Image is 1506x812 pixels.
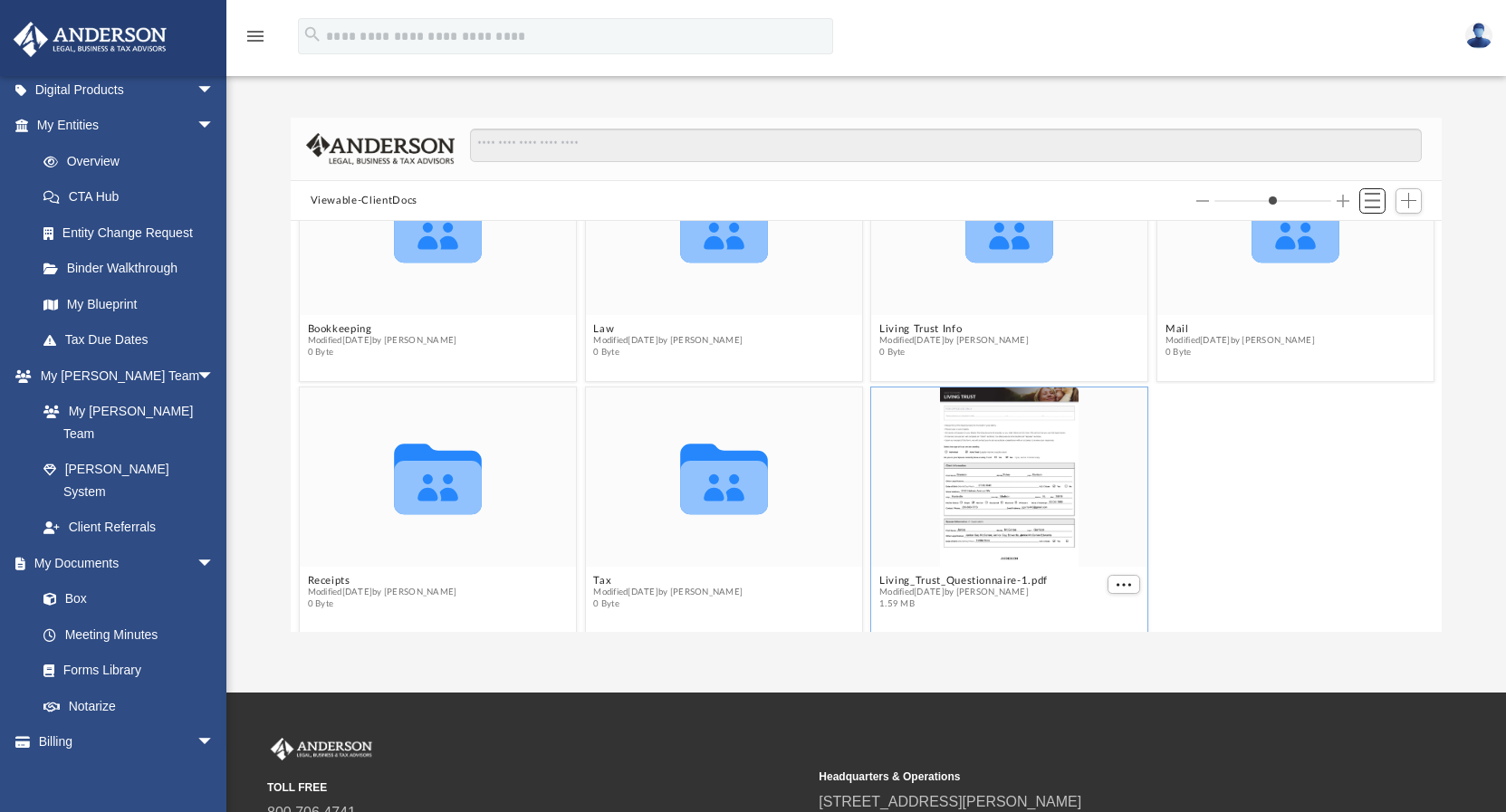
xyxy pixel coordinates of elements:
[879,587,1048,598] span: Modified [DATE] by [PERSON_NAME]
[1465,23,1492,49] img: User Pic
[197,72,233,109] span: arrow_drop_down
[13,545,233,581] a: My Documentsarrow_drop_down
[245,34,266,47] a: menu
[307,347,456,358] span: 0 Byte
[879,335,1029,347] span: Modified [DATE] by [PERSON_NAME]
[25,510,233,546] a: Client Referrals
[307,323,456,335] button: Bookkeeping
[8,22,172,57] img: Anderson Advisors Platinum Portal
[25,394,224,452] a: My [PERSON_NAME] Team
[307,598,456,610] span: 0 Byte
[197,545,233,582] span: arrow_drop_down
[197,108,233,145] span: arrow_drop_down
[819,769,1357,785] small: Headquarters & Operations
[25,251,242,287] a: Binder Walkthrough
[593,335,743,347] span: Modified [DATE] by [PERSON_NAME]
[593,323,743,335] button: Law
[25,322,242,358] a: Tax Due Dates
[311,193,417,209] button: Viewable-ClientDocs
[470,129,1422,163] input: Search files and folders
[302,24,322,44] i: search
[819,794,1081,809] a: [STREET_ADDRESS][PERSON_NAME]
[25,215,242,251] a: Entity Change Request
[1165,347,1315,358] span: 0 Byte
[879,575,1048,587] button: Living_Trust_Questionnaire-1.pdf
[13,108,242,144] a: My Entitiesarrow_drop_down
[25,143,242,179] a: Overview
[307,587,456,598] span: Modified [DATE] by [PERSON_NAME]
[25,286,233,322] a: My Blueprint
[267,779,806,796] small: TOLL FREE
[1165,323,1315,335] button: Mail
[593,587,743,598] span: Modified [DATE] by [PERSON_NAME]
[25,653,224,689] a: Forms Library
[1108,575,1140,594] button: More options
[879,598,1048,610] span: 1.59 MB
[245,25,266,47] i: menu
[1359,188,1386,214] button: Switch to List View
[25,581,224,617] a: Box
[291,221,1443,632] div: grid
[267,738,376,761] img: Anderson Advisors Platinum Portal
[593,347,743,358] span: 0 Byte
[1396,188,1423,214] button: Add
[593,598,743,610] span: 0 Byte
[879,323,1029,335] button: Living Trust Info
[1165,335,1315,347] span: Modified [DATE] by [PERSON_NAME]
[197,724,233,761] span: arrow_drop_down
[13,724,242,760] a: Billingarrow_drop_down
[25,179,242,215] a: CTA Hub
[25,688,233,724] a: Notarize
[13,72,242,108] a: Digital Productsarrow_drop_down
[879,347,1029,358] span: 0 Byte
[1214,195,1331,207] input: Column size
[307,575,456,587] button: Receipts
[197,358,233,395] span: arrow_drop_down
[1196,195,1209,207] button: Decrease column size
[307,335,456,347] span: Modified [DATE] by [PERSON_NAME]
[25,616,233,653] a: Meeting Minutes
[1337,195,1349,207] button: Increase column size
[13,358,233,394] a: My [PERSON_NAME] Teamarrow_drop_down
[593,575,743,587] button: Tax
[25,452,233,510] a: [PERSON_NAME] System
